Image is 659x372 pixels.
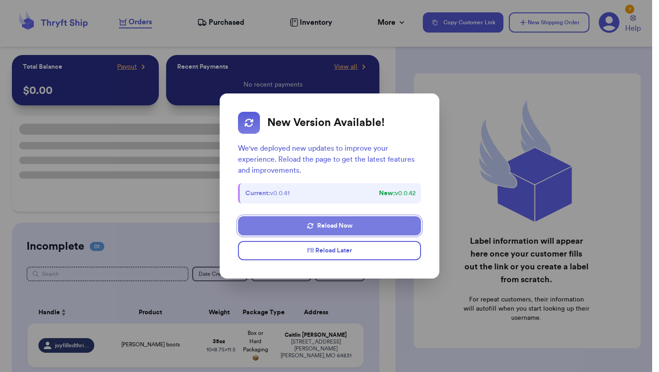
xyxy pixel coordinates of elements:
button: I'll Reload Later [238,241,421,260]
span: v 0.0.41 [245,189,290,198]
strong: New: [379,190,395,197]
span: v 0.0.42 [379,189,416,198]
strong: Current: [245,190,270,197]
p: We've deployed new updates to improve your experience. Reload the page to get the latest features... [238,143,421,176]
button: Reload Now [238,216,421,235]
h2: New Version Available! [267,116,385,130]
